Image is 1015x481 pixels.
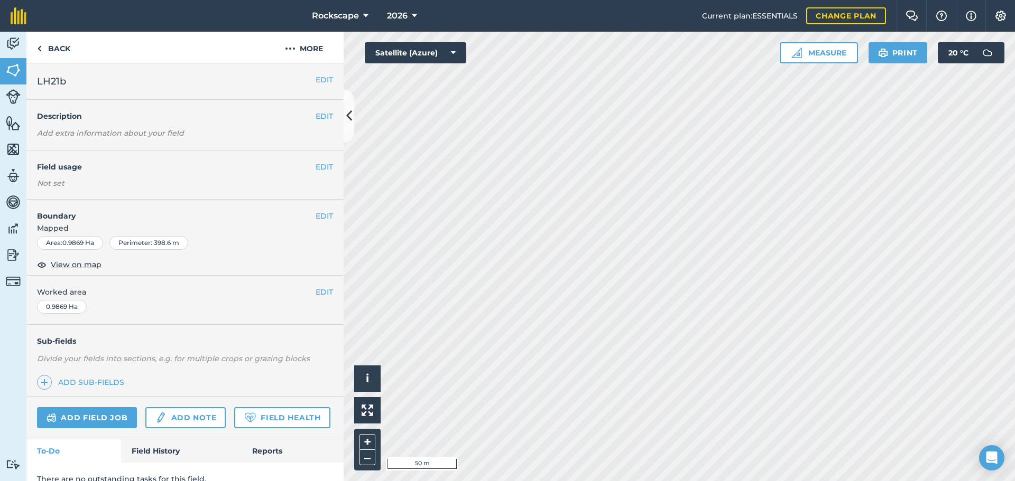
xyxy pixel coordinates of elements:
[37,42,42,55] img: svg+xml;base64,PHN2ZyB4bWxucz0iaHR0cDovL3d3dy53My5vcmcvMjAwMC9zdmciIHdpZHRoPSI5IiBoZWlnaHQ9IjI0Ii...
[6,168,21,184] img: svg+xml;base64,PD94bWwgdmVyc2lvbj0iMS4wIiBlbmNvZGluZz0idXRmLTgiPz4KPCEtLSBHZW5lcmF0b3I6IEFkb2JlIE...
[264,32,344,63] button: More
[6,62,21,78] img: svg+xml;base64,PHN2ZyB4bWxucz0iaHR0cDovL3d3dy53My5vcmcvMjAwMC9zdmciIHdpZHRoPSI1NiIgaGVpZ2h0PSI2MC...
[37,236,103,250] div: Area : 0.9869 Ha
[37,128,184,138] em: Add extra information about your field
[155,411,167,424] img: svg+xml;base64,PD94bWwgdmVyc2lvbj0iMS4wIiBlbmNvZGluZz0idXRmLTgiPz4KPCEtLSBHZW5lcmF0b3I6IEFkb2JlIE...
[234,407,330,428] a: Field Health
[702,10,798,22] span: Current plan : ESSENTIALS
[37,178,333,188] div: Not set
[11,7,26,24] img: fieldmargin Logo
[312,10,359,22] span: Rockscape
[26,222,344,234] span: Mapped
[37,407,137,428] a: Add field job
[6,36,21,52] img: svg+xml;base64,PD94bWwgdmVyc2lvbj0iMS4wIiBlbmNvZGluZz0idXRmLTgiPz4KPCEtLSBHZW5lcmF0b3I6IEFkb2JlIE...
[6,115,21,131] img: svg+xml;base64,PHN2ZyB4bWxucz0iaHR0cDovL3d3dy53My5vcmcvMjAwMC9zdmciIHdpZHRoPSI1NiIgaGVpZ2h0PSI2MC...
[26,439,121,463] a: To-Do
[37,300,87,314] div: 0.9869 Ha
[316,161,333,173] button: EDIT
[26,335,344,347] h4: Sub-fields
[979,445,1004,470] div: Open Intercom Messenger
[316,110,333,122] button: EDIT
[6,274,21,289] img: svg+xml;base64,PD94bWwgdmVyc2lvbj0iMS4wIiBlbmNvZGluZz0idXRmLTgiPz4KPCEtLSBHZW5lcmF0b3I6IEFkb2JlIE...
[37,258,47,271] img: svg+xml;base64,PHN2ZyB4bWxucz0iaHR0cDovL3d3dy53My5vcmcvMjAwMC9zdmciIHdpZHRoPSIxOCIgaGVpZ2h0PSIyNC...
[47,411,57,424] img: svg+xml;base64,PD94bWwgdmVyc2lvbj0iMS4wIiBlbmNvZGluZz0idXRmLTgiPz4KPCEtLSBHZW5lcmF0b3I6IEFkb2JlIE...
[37,354,310,363] em: Divide your fields into sections, e.g. for multiple crops or grazing blocks
[966,10,976,22] img: svg+xml;base64,PHN2ZyB4bWxucz0iaHR0cDovL3d3dy53My5vcmcvMjAwMC9zdmciIHdpZHRoPSIxNyIgaGVpZ2h0PSIxNy...
[37,161,316,173] h4: Field usage
[37,74,66,89] span: LH21b
[365,42,466,63] button: Satellite (Azure)
[41,376,48,389] img: svg+xml;base64,PHN2ZyB4bWxucz0iaHR0cDovL3d3dy53My5vcmcvMjAwMC9zdmciIHdpZHRoPSIxNCIgaGVpZ2h0PSIyNC...
[780,42,858,63] button: Measure
[878,46,888,59] img: svg+xml;base64,PHN2ZyB4bWxucz0iaHR0cDovL3d3dy53My5vcmcvMjAwMC9zdmciIHdpZHRoPSIxOSIgaGVpZ2h0PSIyNC...
[26,200,316,222] h4: Boundary
[285,42,296,55] img: svg+xml;base64,PHN2ZyB4bWxucz0iaHR0cDovL3d3dy53My5vcmcvMjAwMC9zdmciIHdpZHRoPSIyMCIgaGVpZ2h0PSIyNC...
[354,365,381,392] button: i
[6,89,21,104] img: svg+xml;base64,PD94bWwgdmVyc2lvbj0iMS4wIiBlbmNvZGluZz0idXRmLTgiPz4KPCEtLSBHZW5lcmF0b3I6IEFkb2JlIE...
[994,11,1007,21] img: A cog icon
[6,221,21,237] img: svg+xml;base64,PD94bWwgdmVyc2lvbj0iMS4wIiBlbmNvZGluZz0idXRmLTgiPz4KPCEtLSBHZW5lcmF0b3I6IEFkb2JlIE...
[316,74,333,86] button: EDIT
[869,42,928,63] button: Print
[366,372,369,385] span: i
[935,11,948,21] img: A question mark icon
[6,459,21,469] img: svg+xml;base64,PD94bWwgdmVyc2lvbj0iMS4wIiBlbmNvZGluZz0idXRmLTgiPz4KPCEtLSBHZW5lcmF0b3I6IEFkb2JlIE...
[6,247,21,263] img: svg+xml;base64,PD94bWwgdmVyc2lvbj0iMS4wIiBlbmNvZGluZz0idXRmLTgiPz4KPCEtLSBHZW5lcmF0b3I6IEFkb2JlIE...
[362,404,373,416] img: Four arrows, one pointing top left, one top right, one bottom right and the last bottom left
[109,236,188,250] div: Perimeter : 398.6 m
[316,286,333,298] button: EDIT
[938,42,1004,63] button: 20 °C
[37,375,128,390] a: Add sub-fields
[906,11,918,21] img: Two speech bubbles overlapping with the left bubble in the forefront
[6,142,21,157] img: svg+xml;base64,PHN2ZyB4bWxucz0iaHR0cDovL3d3dy53My5vcmcvMjAwMC9zdmciIHdpZHRoPSI1NiIgaGVpZ2h0PSI2MC...
[806,7,886,24] a: Change plan
[37,286,333,298] span: Worked area
[51,259,101,270] span: View on map
[977,42,998,63] img: svg+xml;base64,PD94bWwgdmVyc2lvbj0iMS4wIiBlbmNvZGluZz0idXRmLTgiPz4KPCEtLSBHZW5lcmF0b3I6IEFkb2JlIE...
[316,210,333,222] button: EDIT
[145,407,226,428] a: Add note
[359,450,375,465] button: –
[948,42,968,63] span: 20 ° C
[359,434,375,450] button: +
[791,48,802,58] img: Ruler icon
[242,439,344,463] a: Reports
[37,110,333,122] h4: Description
[121,439,241,463] a: Field History
[387,10,408,22] span: 2026
[26,32,81,63] a: Back
[6,194,21,210] img: svg+xml;base64,PD94bWwgdmVyc2lvbj0iMS4wIiBlbmNvZGluZz0idXRmLTgiPz4KPCEtLSBHZW5lcmF0b3I6IEFkb2JlIE...
[37,258,101,271] button: View on map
